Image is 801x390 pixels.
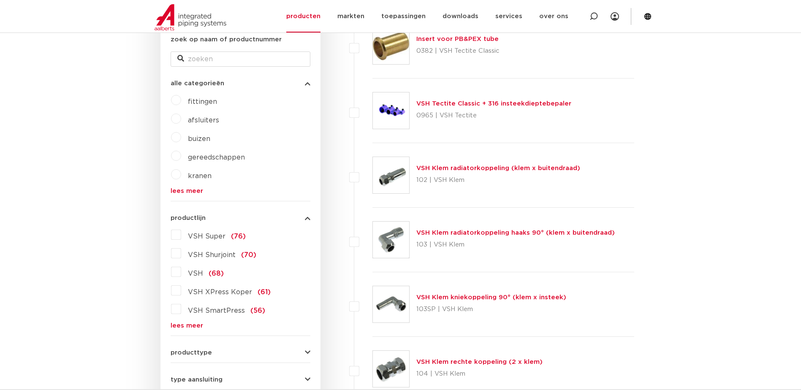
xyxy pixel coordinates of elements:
span: (76) [231,233,246,240]
button: productlijn [171,215,310,221]
a: Insert voor PB&PEX tube [416,36,499,42]
a: VSH Klem kniekoppeling 90° (klem x insteek) [416,294,566,301]
span: type aansluiting [171,376,223,383]
span: VSH Shurjoint [188,252,236,258]
button: alle categorieën [171,80,310,87]
p: 0382 | VSH Tectite Classic [416,44,500,58]
p: 103 | VSH Klem [416,238,615,252]
span: (70) [241,252,256,258]
span: producttype [171,349,212,356]
span: (56) [250,307,265,314]
span: VSH SmartPress [188,307,245,314]
a: VSH Klem radiatorkoppeling haaks 90° (klem x buitendraad) [416,230,615,236]
p: 102 | VSH Klem [416,173,580,187]
a: VSH Klem rechte koppeling (2 x klem) [416,359,543,365]
button: producttype [171,349,310,356]
p: 0965 | VSH Tectite [416,109,571,122]
span: VSH XPress Koper [188,289,252,295]
a: VSH Tectite Classic + 316 insteekdieptebepaler [416,100,571,107]
span: VSH Super [188,233,225,240]
img: Thumbnail for VSH Klem radiatorkoppeling haaks 90° (klem x buitendraad) [373,222,409,258]
button: type aansluiting [171,376,310,383]
a: VSH Klem radiatorkoppeling (klem x buitendraad) [416,165,580,171]
a: gereedschappen [188,154,245,161]
span: (61) [258,289,271,295]
span: (68) [209,270,224,277]
a: buizen [188,135,210,142]
img: Thumbnail for VSH Tectite Classic + 316 insteekdieptebepaler [373,92,409,129]
img: Thumbnail for VSH Klem kniekoppeling 90° (klem x insteek) [373,286,409,322]
span: alle categorieën [171,80,224,87]
p: 104 | VSH Klem [416,367,543,381]
a: afsluiters [188,117,219,124]
a: lees meer [171,188,310,194]
a: lees meer [171,322,310,329]
p: 103SP | VSH Klem [416,303,566,316]
img: Thumbnail for VSH Klem rechte koppeling (2 x klem) [373,351,409,387]
span: productlijn [171,215,206,221]
a: kranen [188,173,212,179]
img: Thumbnail for VSH Klem radiatorkoppeling (klem x buitendraad) [373,157,409,193]
img: Thumbnail for Insert voor PB&PEX tube [373,28,409,64]
a: fittingen [188,98,217,105]
label: zoek op naam of productnummer [171,35,282,45]
span: VSH [188,270,203,277]
input: zoeken [171,51,310,67]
